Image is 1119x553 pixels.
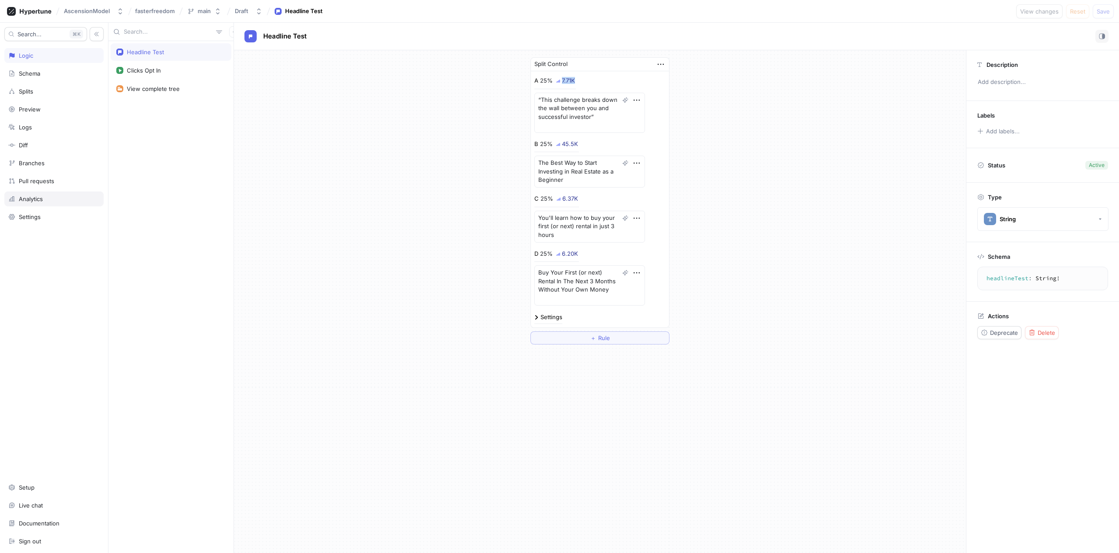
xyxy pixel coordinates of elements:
div: 25% [540,78,553,83]
button: Search...K [4,27,87,41]
div: Logs [19,124,32,131]
div: AscensionModel [64,7,110,15]
span: View changes [1020,9,1059,14]
p: Status [988,159,1005,171]
div: 7.71K [562,78,575,83]
button: View changes [1016,4,1063,18]
div: Live chat [19,502,43,509]
textarea: Buy Your First (or next) Rental In The Next 3 Months Without Your Own Money [534,265,645,306]
button: Add labels... [974,125,1022,137]
div: Headline Test [285,7,323,16]
button: Deprecate [977,326,1021,339]
p: A [534,77,538,85]
button: AscensionModel [60,4,127,18]
input: Search... [124,28,213,36]
div: Pull requests [19,177,54,184]
span: Delete [1038,330,1055,335]
div: String [1000,216,1016,223]
p: Add description... [974,75,1112,90]
button: main [184,4,225,18]
span: Headline Test [263,33,307,40]
div: 6.37K [562,196,578,202]
div: 45.5K [562,141,578,147]
div: Diff [19,142,28,149]
span: fasterfreedom [135,8,175,14]
div: Branches [19,160,45,167]
div: Headline Test [127,49,164,56]
p: Schema [988,253,1010,260]
p: Actions [988,313,1009,320]
p: B [534,140,538,149]
p: D [534,250,538,258]
div: Clicks Opt In [127,67,161,74]
p: C [534,195,539,203]
span: Save [1097,9,1110,14]
div: Sign out [19,538,41,545]
div: Split Control [534,60,568,69]
button: String [977,207,1109,231]
div: Settings [540,314,562,320]
div: Analytics [19,195,43,202]
div: 25% [540,251,553,257]
p: Labels [977,112,995,119]
div: Splits [19,88,33,95]
div: Active [1089,161,1105,169]
div: Settings [19,213,41,220]
button: Delete [1025,326,1059,339]
textarea: The Best Way to Start Investing in Real Estate as a Beginner [534,156,645,188]
p: Description [987,61,1018,68]
span: Search... [17,31,42,37]
button: Save [1093,4,1114,18]
div: Documentation [19,520,59,527]
div: K [70,30,83,38]
span: Rule [598,335,610,341]
a: Documentation [4,516,104,531]
div: 25% [540,196,553,202]
div: Schema [19,70,40,77]
div: Draft [235,7,248,15]
div: 25% [540,141,553,147]
div: Setup [19,484,35,491]
button: Reset [1066,4,1089,18]
span: Deprecate [990,330,1018,335]
button: ＋Rule [530,331,669,344]
div: Preview [19,106,41,113]
button: Draft [231,4,266,18]
div: View complete tree [127,85,180,92]
span: ＋ [590,335,596,341]
textarea: You'll learn how to buy your first (or next) rental in just 3 hours [534,211,645,243]
div: 6.20K [562,251,578,257]
textarea: “This challenge breaks down the wall between you and successful investor” [534,93,645,133]
textarea: headlineTest: String! [981,271,1104,286]
span: Reset [1070,9,1085,14]
div: Logic [19,52,33,59]
div: main [198,7,211,15]
p: Type [988,194,1002,201]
